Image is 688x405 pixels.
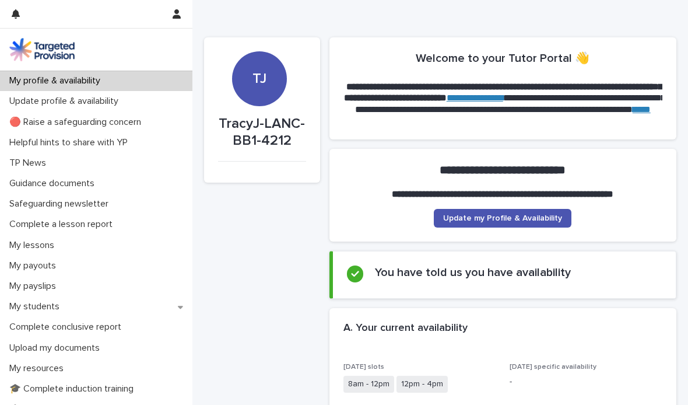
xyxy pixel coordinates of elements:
h2: Welcome to your Tutor Portal 👋 [416,51,589,65]
p: Helpful hints to share with YP [5,137,137,148]
h2: A. Your current availability [343,322,468,335]
p: 🎓 Complete induction training [5,383,143,394]
p: Safeguarding newsletter [5,198,118,210]
span: 12pm - 4pm [396,376,448,393]
p: Guidance documents [5,178,104,189]
span: [DATE] specific availability [510,364,596,371]
p: My payouts [5,260,65,271]
p: Complete conclusive report [5,322,131,333]
span: [DATE] slots [343,364,384,371]
p: Upload my documents [5,343,109,354]
div: TJ [232,16,287,88]
a: Update my Profile & Availability [434,209,571,228]
p: My resources [5,363,73,374]
h2: You have told us you have availability [375,266,571,280]
p: My payslips [5,281,65,292]
p: TracyJ-LANC-BB1-4212 [218,116,306,149]
p: TP News [5,158,55,169]
span: 8am - 12pm [343,376,394,393]
p: My lessons [5,240,64,251]
img: M5nRWzHhSzIhMunXDL62 [9,38,75,61]
p: - [510,376,662,388]
p: Update profile & availability [5,96,128,107]
p: My students [5,301,69,312]
p: 🔴 Raise a safeguarding concern [5,117,150,128]
p: Complete a lesson report [5,219,122,230]
p: My profile & availability [5,75,110,86]
span: Update my Profile & Availability [443,214,562,222]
